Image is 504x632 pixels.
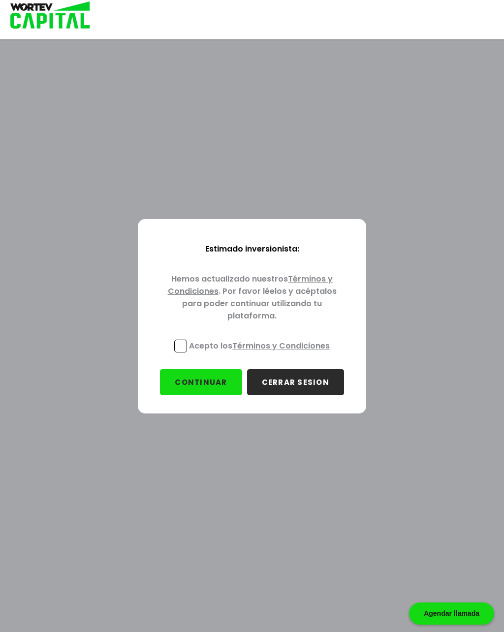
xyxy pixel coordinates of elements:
[409,602,494,625] div: Agendar llamada
[247,369,344,395] button: CERRAR SESION
[154,265,350,332] p: Hemos actualizado nuestros . Por favor léelos y acéptalos para poder continuar utilizando tu plat...
[160,369,242,395] button: CONTINUAR
[154,235,350,265] p: Estimado inversionista:
[168,273,333,297] a: Términos y Condiciones
[189,340,330,352] p: Acepto los
[232,340,330,351] a: Términos y Condiciones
